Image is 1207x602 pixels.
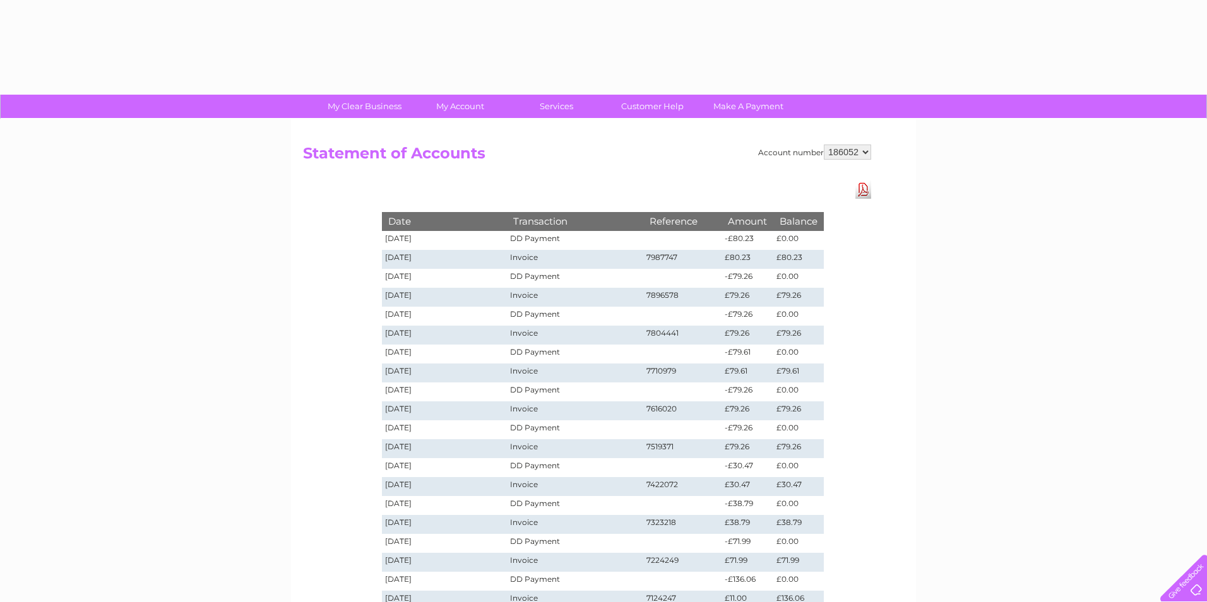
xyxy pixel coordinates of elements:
[855,180,871,199] a: Download Pdf
[722,288,773,307] td: £79.26
[507,250,643,269] td: Invoice
[382,307,507,326] td: [DATE]
[507,553,643,572] td: Invoice
[382,212,507,230] th: Date
[507,572,643,591] td: DD Payment
[507,363,643,382] td: Invoice
[507,401,643,420] td: Invoice
[722,326,773,345] td: £79.26
[507,534,643,553] td: DD Payment
[382,439,507,458] td: [DATE]
[507,439,643,458] td: Invoice
[722,307,773,326] td: -£79.26
[382,288,507,307] td: [DATE]
[643,439,722,458] td: 7519371
[773,345,824,363] td: £0.00
[600,95,705,118] a: Customer Help
[382,326,507,345] td: [DATE]
[722,382,773,401] td: -£79.26
[507,382,643,401] td: DD Payment
[643,553,722,572] td: 7224249
[773,288,824,307] td: £79.26
[773,496,824,515] td: £0.00
[382,477,507,496] td: [DATE]
[773,382,824,401] td: £0.00
[382,553,507,572] td: [DATE]
[507,345,643,363] td: DD Payment
[643,250,722,269] td: 7987747
[643,288,722,307] td: 7896578
[507,231,643,250] td: DD Payment
[722,515,773,534] td: £38.79
[303,145,871,168] h2: Statement of Accounts
[507,420,643,439] td: DD Payment
[382,382,507,401] td: [DATE]
[722,401,773,420] td: £79.26
[382,363,507,382] td: [DATE]
[722,553,773,572] td: £71.99
[722,345,773,363] td: -£79.61
[773,515,824,534] td: £38.79
[382,269,507,288] td: [DATE]
[382,345,507,363] td: [DATE]
[382,458,507,477] td: [DATE]
[382,515,507,534] td: [DATE]
[722,231,773,250] td: -£80.23
[722,363,773,382] td: £79.61
[382,496,507,515] td: [DATE]
[382,420,507,439] td: [DATE]
[382,534,507,553] td: [DATE]
[643,477,722,496] td: 7422072
[722,534,773,553] td: -£71.99
[722,496,773,515] td: -£38.79
[507,496,643,515] td: DD Payment
[773,231,824,250] td: £0.00
[773,307,824,326] td: £0.00
[382,401,507,420] td: [DATE]
[773,401,824,420] td: £79.26
[773,439,824,458] td: £79.26
[773,477,824,496] td: £30.47
[507,326,643,345] td: Invoice
[408,95,513,118] a: My Account
[773,326,824,345] td: £79.26
[722,212,773,230] th: Amount
[722,458,773,477] td: -£30.47
[507,269,643,288] td: DD Payment
[773,250,824,269] td: £80.23
[722,477,773,496] td: £30.47
[773,534,824,553] td: £0.00
[643,326,722,345] td: 7804441
[722,269,773,288] td: -£79.26
[507,515,643,534] td: Invoice
[773,420,824,439] td: £0.00
[773,458,824,477] td: £0.00
[312,95,417,118] a: My Clear Business
[507,307,643,326] td: DD Payment
[507,458,643,477] td: DD Payment
[773,212,824,230] th: Balance
[722,420,773,439] td: -£79.26
[722,250,773,269] td: £80.23
[722,572,773,591] td: -£136.06
[696,95,800,118] a: Make A Payment
[773,572,824,591] td: £0.00
[382,250,507,269] td: [DATE]
[504,95,609,118] a: Services
[773,269,824,288] td: £0.00
[643,515,722,534] td: 7323218
[382,231,507,250] td: [DATE]
[758,145,871,160] div: Account number
[643,401,722,420] td: 7616020
[773,363,824,382] td: £79.61
[643,212,722,230] th: Reference
[773,553,824,572] td: £71.99
[382,572,507,591] td: [DATE]
[507,288,643,307] td: Invoice
[643,363,722,382] td: 7710979
[722,439,773,458] td: £79.26
[507,477,643,496] td: Invoice
[507,212,643,230] th: Transaction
